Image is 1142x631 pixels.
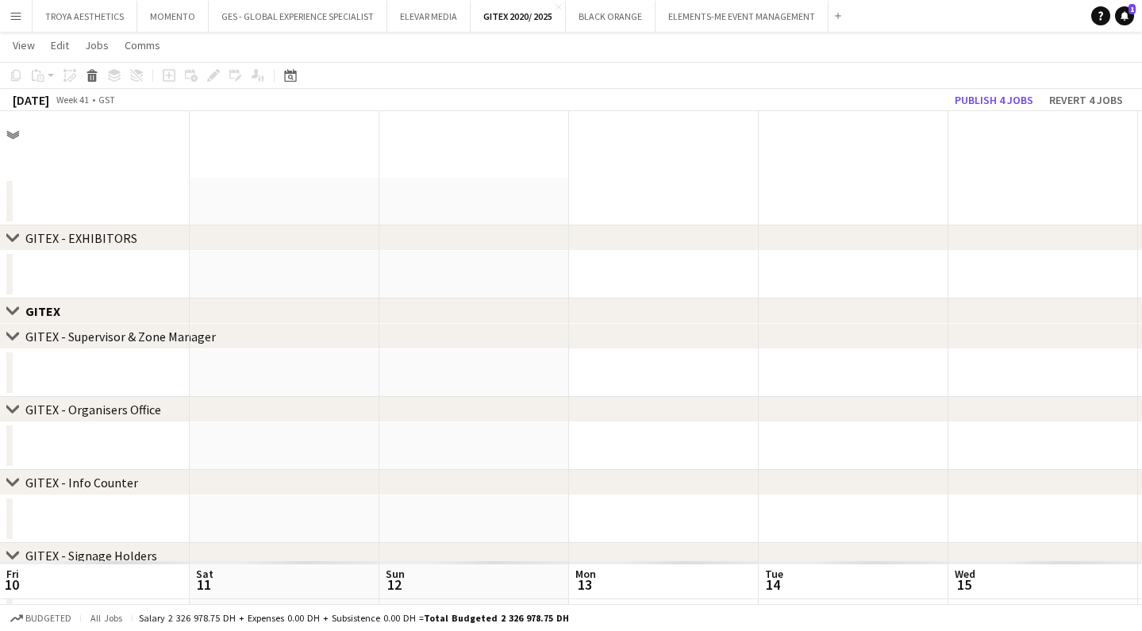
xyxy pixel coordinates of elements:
div: GITEX - Organisers Office [25,402,161,417]
button: Revert 4 jobs [1043,90,1129,110]
a: Comms [118,35,167,56]
span: 1 [1129,4,1136,14]
span: Comms [125,38,160,52]
span: Fri [6,567,19,581]
a: Edit [44,35,75,56]
span: Tue [765,567,783,581]
span: Sat [196,567,213,581]
button: Publish 4 jobs [948,90,1040,110]
span: Week 41 [52,94,92,106]
button: GITEX 2020/ 2025 [471,1,566,32]
a: 1 [1115,6,1134,25]
button: ELEMENTS-ME EVENT MANAGEMENT [656,1,829,32]
div: GITEX [25,303,73,319]
span: Jobs [85,38,109,52]
button: MOMENTO [137,1,209,32]
span: 11 [194,575,213,594]
span: View [13,38,35,52]
div: GST [98,94,115,106]
a: View [6,35,41,56]
span: All jobs [87,612,125,624]
span: Sun [386,567,405,581]
button: ELEVAR MEDIA [387,1,471,32]
button: TROYA AESTHETICS [33,1,137,32]
button: BLACK ORANGE [566,1,656,32]
a: Jobs [79,35,115,56]
span: Wed [955,567,975,581]
span: Total Budgeted 2 326 978.75 DH [424,612,569,624]
div: Salary 2 326 978.75 DH + Expenses 0.00 DH + Subsistence 0.00 DH = [139,612,569,624]
div: [DATE] [13,92,49,108]
span: 14 [763,575,783,594]
span: Budgeted [25,613,71,624]
div: GITEX - EXHIBITORS [25,230,137,246]
div: GITEX - Signage Holders [25,548,157,564]
span: 10 [4,575,19,594]
span: Edit [51,38,69,52]
span: Mon [575,567,596,581]
div: GITEX - Supervisor & Zone Manager [25,329,216,344]
div: GITEX - Info Counter [25,475,138,491]
span: 12 [383,575,405,594]
button: GES - GLOBAL EXPERIENCE SPECIALIST [209,1,387,32]
button: Budgeted [8,610,74,627]
span: 13 [573,575,596,594]
span: 15 [952,575,975,594]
